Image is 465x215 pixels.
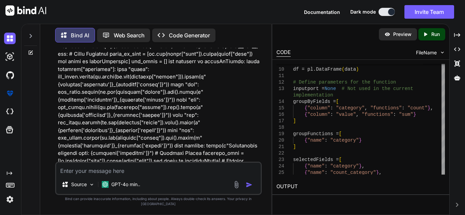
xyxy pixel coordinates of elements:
[4,69,16,81] img: githubDark
[5,5,46,16] img: Bind AI
[339,131,341,137] span: [
[413,112,416,117] span: }
[393,112,396,117] span: :
[404,5,454,19] button: Invite Team
[293,157,339,162] span: selectedFields =
[89,182,95,187] img: Pick Models
[169,31,210,39] p: Code Generator
[324,163,327,169] span: :
[324,86,336,91] span: None
[276,131,284,137] div: 19
[4,33,16,44] img: darkChat
[342,86,413,91] span: # Not used in the current
[379,170,382,175] span: ,
[330,163,359,169] span: "category"
[330,138,359,143] span: "category"
[407,105,428,111] span: "count"
[293,99,336,104] span: groupByFields =
[362,163,365,169] span: ,
[276,86,284,92] div: 13
[276,73,284,79] div: 11
[336,99,339,104] span: [
[307,138,324,143] span: "name"
[305,138,307,143] span: {
[365,105,367,111] span: ,
[330,105,333,111] span: :
[71,31,89,39] p: Bind AI
[304,9,340,15] span: Documentation
[430,105,433,111] span: ,
[233,181,240,189] img: attachment
[276,98,284,105] div: 14
[336,105,365,111] span: "category"
[276,105,284,111] div: 15
[362,112,393,117] span: "functions"
[276,163,284,169] div: 24
[293,86,324,91] span: inputport =
[276,66,284,73] div: 10
[359,138,362,143] span: }
[276,150,284,157] div: 22
[356,67,359,72] span: )
[305,170,307,175] span: {
[324,138,327,143] span: :
[276,49,291,57] div: CODE
[293,67,342,72] span: df = pl.DataFrame
[276,157,284,163] div: 23
[307,112,330,117] span: "column"
[276,79,284,86] div: 12
[293,118,296,124] span: ]
[4,51,16,62] img: darkAi-studio
[402,105,404,111] span: :
[71,181,87,188] p: Source
[376,170,379,175] span: }
[4,194,16,205] img: settings
[246,181,253,188] img: icon
[330,112,333,117] span: :
[293,92,333,98] span: implementation
[304,8,340,16] button: Documentation
[431,31,440,38] p: Run
[276,144,284,150] div: 21
[102,181,109,188] img: GPT-4o mini
[111,181,140,188] p: GPT-4o min..
[393,31,412,38] p: Preview
[293,79,396,85] span: # Define parameters for the function
[55,196,262,207] p: Bind can provide inaccurate information, including about people. Always double-check its answers....
[276,118,284,124] div: 17
[307,170,324,175] span: "name"
[4,106,16,118] img: cloudideIcon
[428,105,430,111] span: }
[293,144,296,149] span: ]
[114,31,145,39] p: Web Search
[324,170,327,175] span: :
[330,170,376,175] span: "count_category"
[339,157,341,162] span: [
[356,112,359,117] span: ,
[58,27,260,195] p: loremi dolors am co adipis elitsed doe temporiNcididunt(ut,laboreetd,magnaAlIquaen,adminImveniamq...
[350,8,376,15] span: Dark mode
[336,112,356,117] span: "value"
[276,111,284,118] div: 16
[272,179,449,195] h2: OUTPUT
[4,88,16,99] img: premium
[439,50,445,55] img: chevron down
[359,163,362,169] span: }
[307,163,324,169] span: "name"
[384,31,390,37] img: preview
[305,112,307,117] span: {
[416,49,437,56] span: FileName
[342,67,344,72] span: (
[305,163,307,169] span: {
[307,105,330,111] span: "column"
[370,105,402,111] span: "functions"
[293,131,339,137] span: groupFunctions =
[276,124,284,131] div: 18
[344,67,356,72] span: data
[305,105,307,111] span: {
[276,137,284,144] div: 20
[276,169,284,176] div: 25
[399,112,413,117] span: "sum"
